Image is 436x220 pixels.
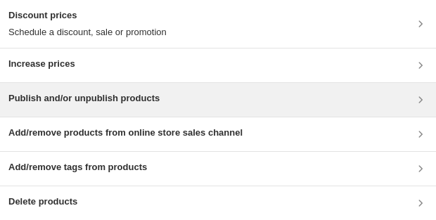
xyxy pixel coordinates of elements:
[8,160,147,174] h3: Add/remove tags from products
[8,57,75,71] h3: Increase prices
[8,8,167,22] h3: Discount prices
[8,195,77,209] h3: Delete products
[8,25,167,39] p: Schedule a discount, sale or promotion
[8,91,160,105] h3: Publish and/or unpublish products
[8,126,243,140] h3: Add/remove products from online store sales channel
